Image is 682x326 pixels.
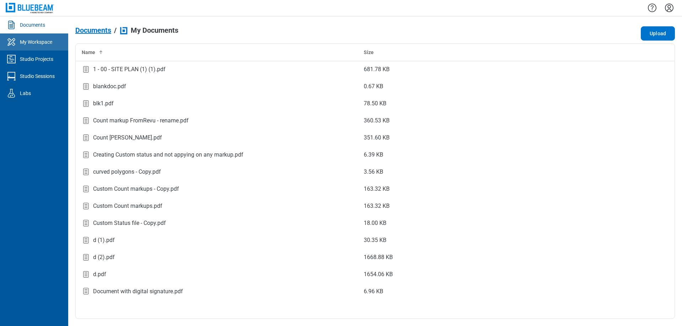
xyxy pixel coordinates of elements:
div: Count [PERSON_NAME].pdf [93,133,162,142]
img: Bluebeam, Inc. [6,3,54,13]
svg: Studio Sessions [6,70,17,82]
div: Count markup FromRevu - rename.pdf [93,116,189,125]
td: 3.56 KB [358,163,640,180]
div: Custom Status file - Copy.pdf [93,219,166,227]
td: 163.32 KB [358,198,640,215]
td: 1668.88 KB [358,249,640,266]
td: 6.39 KB [358,146,640,163]
div: Studio Sessions [20,73,55,80]
span: My Documents [131,26,178,34]
td: 351.60 KB [358,129,640,146]
td: 0.67 KB [358,78,640,95]
div: d.pdf [93,270,106,279]
div: Name [82,49,352,56]
svg: My Workspace [6,36,17,48]
div: Size [364,49,635,56]
div: Custom Count markups.pdf [93,202,162,210]
div: Custom Count markups - Copy.pdf [93,185,179,193]
div: Documents [20,21,45,28]
button: Upload [641,26,675,41]
td: 360.53 KB [358,112,640,129]
div: curved polygons - Copy.pdf [93,168,161,176]
div: / [114,26,117,34]
div: Labs [20,90,31,97]
div: Studio Projects [20,56,53,63]
td: 681.78 KB [358,61,640,78]
div: d (1).pdf [93,236,115,244]
td: 78.50 KB [358,95,640,112]
button: Settings [664,2,675,14]
div: My Workspace [20,38,52,46]
svg: Labs [6,88,17,99]
div: blankdoc.pdf [93,82,126,91]
td: 1654.06 KB [358,266,640,283]
table: bb-data-table [76,44,675,300]
svg: Documents [6,19,17,31]
svg: Studio Projects [6,53,17,65]
div: Document with digital signature.pdf [93,287,183,296]
td: 163.32 KB [358,180,640,198]
span: Documents [75,26,111,34]
div: Creating Custom status and not appying on any markup.pdf [93,151,243,159]
td: 30.35 KB [358,232,640,249]
td: 6.96 KB [358,283,640,300]
div: 1 - 00 - SITE PLAN (1) (1).pdf [93,65,166,74]
div: d (2).pdf [93,253,115,262]
td: 18.00 KB [358,215,640,232]
div: blk1.pdf [93,99,114,108]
